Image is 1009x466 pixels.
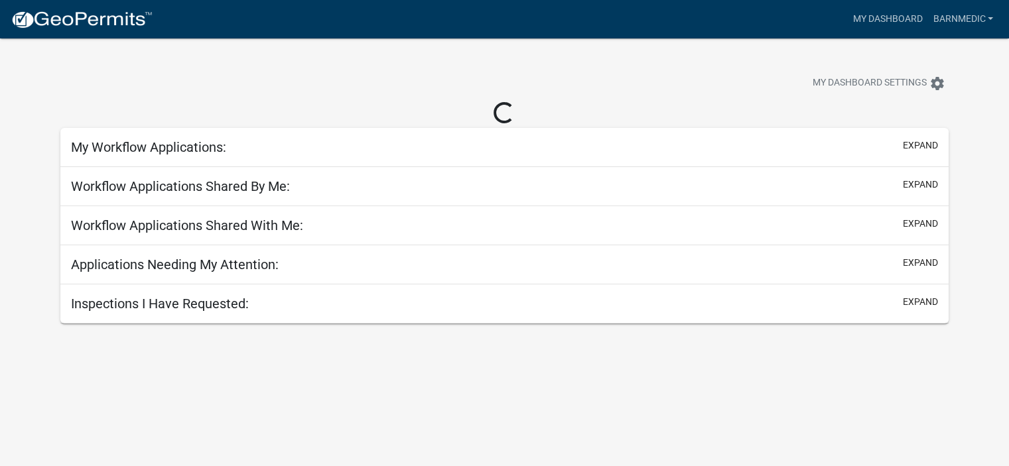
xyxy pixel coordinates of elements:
button: expand [903,256,938,270]
button: My Dashboard Settingssettings [802,70,956,96]
a: barnmedic [927,7,998,32]
h5: Workflow Applications Shared With Me: [71,217,303,233]
h5: Inspections I Have Requested: [71,296,249,312]
h5: Applications Needing My Attention: [71,257,279,272]
span: My Dashboard Settings [813,76,927,91]
button: expand [903,139,938,152]
button: expand [903,217,938,231]
button: expand [903,295,938,309]
a: My Dashboard [847,7,927,32]
i: settings [929,76,945,91]
h5: Workflow Applications Shared By Me: [71,178,290,194]
h5: My Workflow Applications: [71,139,226,155]
button: expand [903,178,938,192]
